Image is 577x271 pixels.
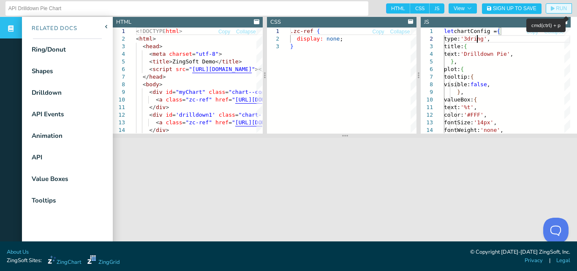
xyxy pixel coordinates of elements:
[215,96,229,103] span: href
[149,74,162,80] span: head
[196,51,219,57] span: "utf-8"
[113,43,125,50] div: 3
[484,112,487,118] span: ,
[22,25,77,33] div: Related Docs
[152,66,172,72] span: script
[454,58,457,65] span: ,
[421,88,433,96] div: 9
[163,74,166,80] span: >
[229,96,232,103] span: =
[87,255,120,266] a: ZingGrid
[113,104,125,111] div: 11
[444,96,474,103] span: valueBox:
[316,28,320,34] span: {
[290,28,313,34] span: .zc-ref
[136,36,139,42] span: <
[556,6,567,11] span: RUN
[166,127,169,133] span: >
[421,35,433,43] div: 2
[32,153,42,162] div: API
[152,36,156,42] span: >
[152,112,162,118] span: div
[373,29,384,34] span: Copy
[229,119,232,126] span: =
[149,66,152,72] span: <
[236,28,256,36] button: Collapse
[421,126,433,134] div: 14
[267,35,279,43] div: 2
[185,66,189,72] span: =
[546,3,572,14] button: RUN
[449,3,477,14] button: View
[32,174,68,184] div: Value Boxes
[494,119,497,126] span: ,
[156,96,159,103] span: <
[166,112,172,118] span: id
[421,27,433,35] div: 1
[421,73,433,81] div: 7
[386,3,444,14] div: checkbox-group
[143,81,146,88] span: <
[219,51,222,57] span: >
[444,127,480,133] span: fontWeight:
[149,51,152,57] span: <
[159,119,163,126] span: a
[146,43,159,49] span: head
[166,119,182,126] span: class
[421,119,433,126] div: 13
[236,29,256,34] span: Collapse
[116,18,131,26] div: HTML
[372,28,385,36] button: Copy
[143,43,146,49] span: <
[176,112,215,118] span: 'drilldown1'
[113,126,125,134] div: 14
[32,88,62,98] div: Drilldown
[235,119,295,126] span: [URL][DOMAIN_NAME]
[176,89,205,95] span: "myChart"
[487,36,490,42] span: ,
[166,96,182,103] span: class
[252,66,255,72] span: "
[525,257,543,265] a: Privacy
[482,3,542,14] button: Sign Up to Save
[7,257,42,265] span: ZingSoft Sites:
[421,96,433,104] div: 10
[471,74,474,80] span: {
[549,257,550,265] span: |
[421,81,433,88] div: 8
[470,248,570,257] div: © Copyright [DATE]-[DATE] ZingSoft, Inc.
[215,119,229,126] span: href
[136,28,166,34] span: <!DOCTYPE
[510,51,514,57] span: ,
[172,58,215,65] span: ZingSoft Demo
[464,112,484,118] span: '#FFF'
[430,3,444,14] span: JS
[444,66,460,72] span: plot:
[113,138,577,250] iframe: Your browser does not support iframes.
[526,29,538,34] span: Copy
[215,58,222,65] span: </
[218,28,231,36] button: Copy
[7,248,29,256] a: About Us
[421,43,433,50] div: 3
[460,51,510,57] span: 'Drilldown Pie'
[166,28,179,34] span: html
[235,96,295,103] span: [URL][DOMAIN_NAME]
[149,58,152,65] span: <
[113,81,125,88] div: 8
[460,104,474,110] span: '%t'
[156,104,166,110] span: div
[149,104,156,110] span: </
[421,50,433,58] div: 4
[480,127,500,133] span: 'none'
[143,74,150,80] span: </
[297,36,323,42] span: display:
[270,18,281,26] div: CSS
[543,218,569,243] iframe: Toggle Customer Support
[176,66,185,72] span: src
[457,89,461,95] span: }
[290,43,294,49] span: }
[235,112,239,118] span: =
[474,119,494,126] span: '14px'
[239,112,298,118] span: "chart--container"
